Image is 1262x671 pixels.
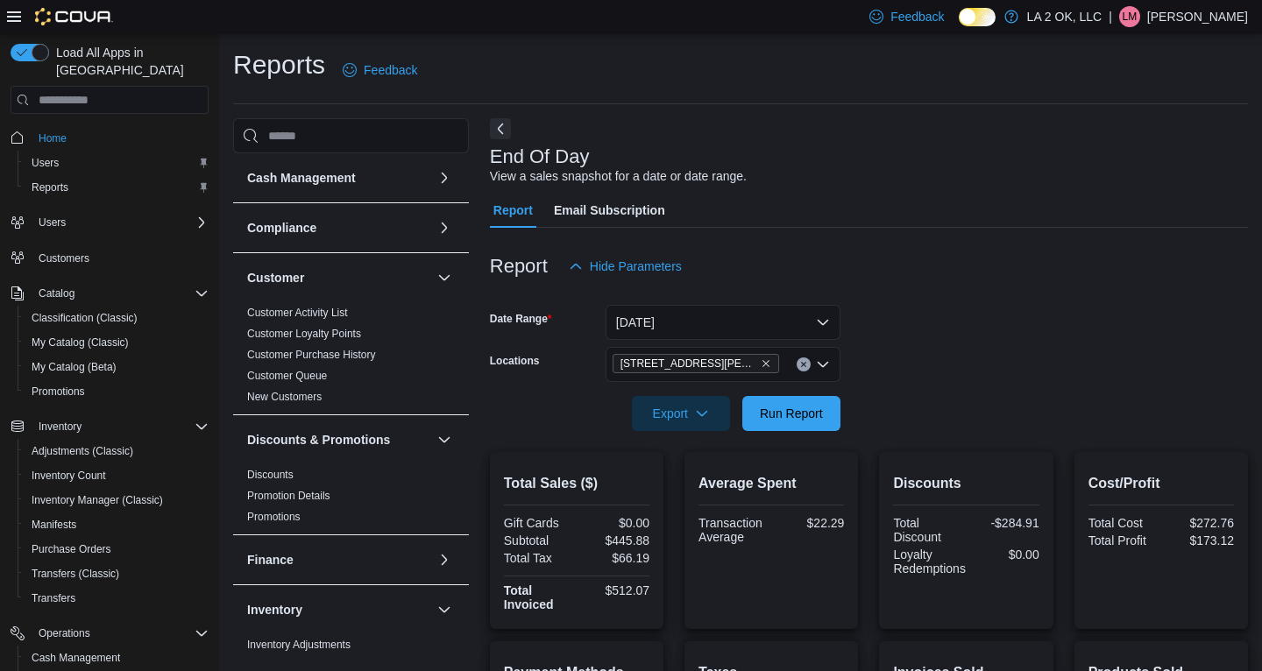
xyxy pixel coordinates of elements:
[504,533,573,547] div: Subtotal
[434,267,455,288] button: Customer
[25,514,83,535] a: Manifests
[247,269,430,286] button: Customer
[761,358,771,369] button: Remove 3701 N. MacArthur Blvd from selection in this group
[25,332,136,353] a: My Catalog (Classic)
[25,177,75,198] a: Reports
[18,537,216,562] button: Purchase Orders
[25,563,209,584] span: Transfers (Classic)
[247,328,361,340] a: Customer Loyalty Points
[742,396,840,431] button: Run Report
[434,167,455,188] button: Cash Management
[247,169,356,187] h3: Cash Management
[32,444,133,458] span: Adjustments (Classic)
[39,420,82,434] span: Inventory
[25,588,82,609] a: Transfers
[25,647,127,668] a: Cash Management
[32,180,68,194] span: Reports
[247,431,430,449] button: Discounts & Promotions
[18,562,216,586] button: Transfers (Classic)
[18,330,216,355] button: My Catalog (Classic)
[490,167,747,186] div: View a sales snapshot for a date or date range.
[504,551,573,565] div: Total Tax
[32,335,129,350] span: My Catalog (Classic)
[4,210,216,235] button: Users
[816,357,830,371] button: Open list of options
[247,601,302,618] h3: Inventory
[25,588,209,609] span: Transfers
[25,381,92,402] a: Promotions
[1119,6,1140,27] div: Luis Machado
[25,490,170,511] a: Inventory Manager (Classic)
[18,463,216,488] button: Inventory Count
[247,219,430,237] button: Compliance
[25,152,66,173] a: Users
[490,256,548,277] h3: Report
[364,61,417,79] span: Feedback
[247,348,376,362] span: Customer Purchase History
[1027,6,1102,27] p: LA 2 OK, LLC
[39,131,67,145] span: Home
[893,473,1039,494] h2: Discounts
[32,416,209,437] span: Inventory
[247,510,301,524] span: Promotions
[32,542,111,556] span: Purchase Orders
[32,283,82,304] button: Catalog
[233,302,469,414] div: Customer
[580,583,649,597] div: $512.07
[25,177,209,198] span: Reports
[32,651,120,665] span: Cash Management
[4,281,216,306] button: Catalog
[580,551,649,565] div: $66.19
[39,251,89,265] span: Customers
[893,516,962,544] div: Total Discount
[32,493,163,507] span: Inventory Manager (Classic)
[554,193,665,228] span: Email Subscription
[698,473,844,494] h2: Average Spent
[973,547,1039,562] div: $0.00
[32,311,138,325] span: Classification (Classic)
[1123,6,1138,27] span: LM
[32,385,85,399] span: Promotions
[32,156,59,170] span: Users
[490,118,511,139] button: Next
[4,414,216,439] button: Inventory
[18,439,216,463] button: Adjustments (Classic)
[1088,473,1234,494] h2: Cost/Profit
[632,396,730,431] button: Export
[25,307,209,328] span: Classification (Classic)
[893,547,966,576] div: Loyalty Redemptions
[504,516,573,530] div: Gift Cards
[247,349,376,361] a: Customer Purchase History
[18,586,216,611] button: Transfers
[25,332,209,353] span: My Catalog (Classic)
[775,516,844,530] div: $22.29
[1088,516,1158,530] div: Total Cost
[32,126,209,148] span: Home
[247,638,351,652] span: Inventory Adjustments
[247,390,322,404] span: New Customers
[32,360,117,374] span: My Catalog (Beta)
[247,370,327,382] a: Customer Queue
[562,249,689,284] button: Hide Parameters
[490,146,590,167] h3: End Of Day
[39,626,90,640] span: Operations
[25,563,126,584] a: Transfers (Classic)
[25,307,145,328] a: Classification (Classic)
[4,621,216,646] button: Operations
[32,212,73,233] button: Users
[4,245,216,271] button: Customers
[25,381,209,402] span: Promotions
[25,539,118,560] a: Purchase Orders
[247,369,327,383] span: Customer Queue
[18,355,216,379] button: My Catalog (Beta)
[890,8,944,25] span: Feedback
[25,441,209,462] span: Adjustments (Classic)
[642,396,720,431] span: Export
[25,465,113,486] a: Inventory Count
[434,217,455,238] button: Compliance
[247,489,330,503] span: Promotion Details
[970,516,1039,530] div: -$284.91
[233,464,469,534] div: Discounts & Promotions
[247,307,348,319] a: Customer Activity List
[590,258,682,275] span: Hide Parameters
